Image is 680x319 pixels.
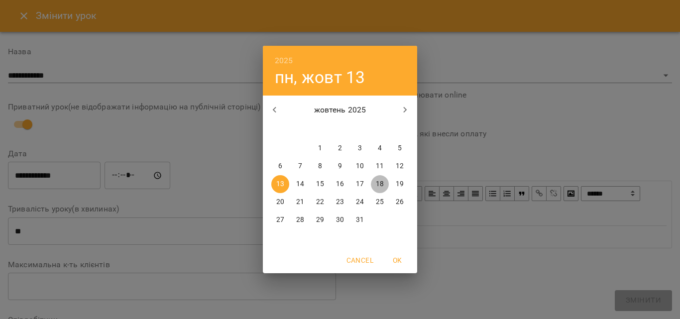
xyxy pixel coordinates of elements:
[311,211,329,229] button: 29
[342,251,377,269] button: Cancel
[396,179,404,189] p: 19
[331,175,349,193] button: 16
[351,139,369,157] button: 3
[378,143,382,153] p: 4
[391,124,409,134] span: нд
[311,175,329,193] button: 15
[278,161,282,171] p: 6
[287,104,394,116] p: жовтень 2025
[351,175,369,193] button: 17
[271,157,289,175] button: 6
[338,161,342,171] p: 9
[356,161,364,171] p: 10
[351,157,369,175] button: 10
[275,54,293,68] button: 2025
[356,197,364,207] p: 24
[291,193,309,211] button: 21
[291,175,309,193] button: 14
[336,215,344,225] p: 30
[316,179,324,189] p: 15
[331,211,349,229] button: 30
[318,143,322,153] p: 1
[271,193,289,211] button: 20
[391,139,409,157] button: 5
[296,197,304,207] p: 21
[371,193,389,211] button: 25
[311,157,329,175] button: 8
[276,215,284,225] p: 27
[331,124,349,134] span: чт
[291,157,309,175] button: 7
[271,124,289,134] span: пн
[316,197,324,207] p: 22
[331,157,349,175] button: 9
[381,251,413,269] button: OK
[311,124,329,134] span: ср
[371,139,389,157] button: 4
[316,215,324,225] p: 29
[271,175,289,193] button: 13
[351,193,369,211] button: 24
[376,179,384,189] p: 18
[391,193,409,211] button: 26
[376,197,384,207] p: 25
[371,157,389,175] button: 11
[385,254,409,266] span: OK
[351,124,369,134] span: пт
[396,197,404,207] p: 26
[291,211,309,229] button: 28
[336,197,344,207] p: 23
[296,215,304,225] p: 28
[336,179,344,189] p: 16
[331,139,349,157] button: 2
[298,161,302,171] p: 7
[398,143,402,153] p: 5
[338,143,342,153] p: 2
[311,139,329,157] button: 1
[371,124,389,134] span: сб
[391,157,409,175] button: 12
[331,193,349,211] button: 23
[351,211,369,229] button: 31
[291,124,309,134] span: вт
[275,67,365,88] button: пн, жовт 13
[346,254,373,266] span: Cancel
[356,215,364,225] p: 31
[396,161,404,171] p: 12
[356,179,364,189] p: 17
[371,175,389,193] button: 18
[296,179,304,189] p: 14
[271,211,289,229] button: 27
[391,175,409,193] button: 19
[358,143,362,153] p: 3
[318,161,322,171] p: 8
[276,197,284,207] p: 20
[376,161,384,171] p: 11
[276,179,284,189] p: 13
[311,193,329,211] button: 22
